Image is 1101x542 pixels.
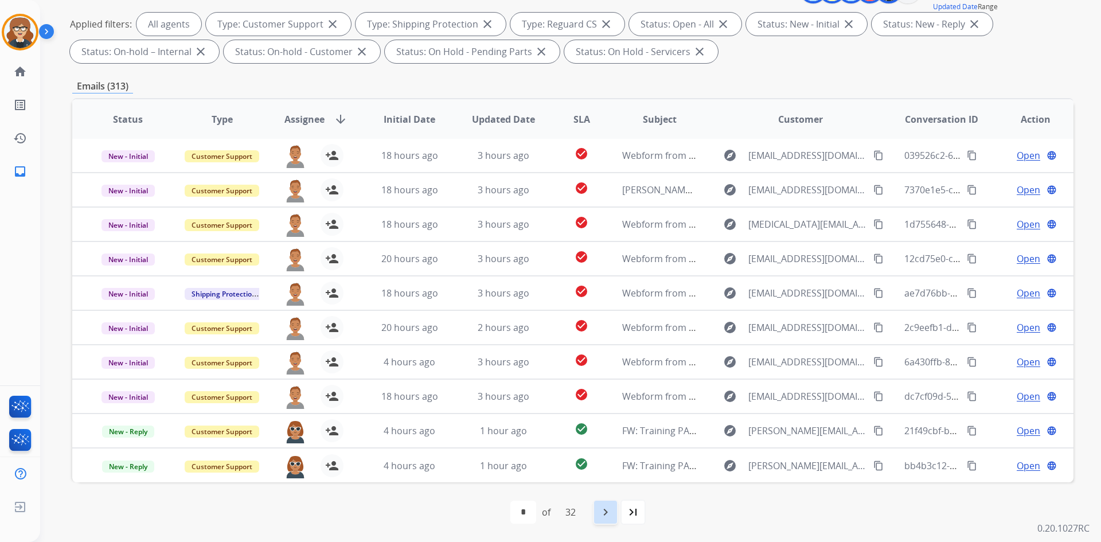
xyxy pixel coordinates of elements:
mat-icon: content_copy [873,219,884,229]
span: 7370e1e5-c203-401c-ac39-1c807a0fc622 [904,184,1076,196]
span: Open [1017,183,1040,197]
span: Customer [778,112,823,126]
span: FW: Training PA2: Do Not Assign ([PERSON_NAME]) [622,424,840,437]
span: 2 hours ago [478,321,529,334]
span: 20 hours ago [381,321,438,334]
mat-icon: list_alt [13,98,27,112]
span: 21f49cbf-bc15-4156-a104-d402c2dd5a8e [904,424,1077,437]
span: [PERSON_NAME] - Photos of Rim [622,184,762,196]
span: Customer Support [185,357,259,369]
mat-icon: explore [723,389,737,403]
mat-icon: content_copy [967,185,977,195]
span: Open [1017,286,1040,300]
span: 1 hour ago [480,424,527,437]
span: 3 hours ago [478,252,529,265]
span: 18 hours ago [381,218,438,231]
mat-icon: person_add [325,217,339,231]
span: New - Initial [101,391,155,403]
span: Shipping Protection [185,288,263,300]
mat-icon: content_copy [967,426,977,436]
mat-icon: history [13,131,27,145]
mat-icon: content_copy [873,461,884,471]
mat-icon: content_copy [967,288,977,298]
mat-icon: close [967,17,981,31]
span: Updated Date [472,112,535,126]
div: 32 [556,501,585,524]
span: dc7cf09d-5062-4a3d-ba53-5536842e629c [904,390,1079,403]
mat-icon: person_add [325,286,339,300]
span: Status [113,112,143,126]
span: Webform from [EMAIL_ADDRESS][DOMAIN_NAME] on [DATE] [622,252,882,265]
mat-icon: explore [723,252,737,266]
span: Open [1017,355,1040,369]
mat-icon: language [1047,461,1057,471]
div: of [542,505,550,519]
span: Customer Support [185,322,259,334]
div: Status: On-hold - Customer [224,40,380,63]
mat-icon: language [1047,426,1057,436]
span: Subject [643,112,677,126]
span: [MEDICAL_DATA][EMAIL_ADDRESS][PERSON_NAME][DOMAIN_NAME] [748,217,866,231]
mat-icon: explore [723,321,737,334]
mat-icon: content_copy [873,150,884,161]
span: Open [1017,389,1040,403]
img: agent-avatar [284,144,307,168]
mat-icon: content_copy [967,219,977,229]
div: All agents [136,13,201,36]
mat-icon: check_circle [575,457,588,471]
mat-icon: close [481,17,494,31]
span: Customer Support [185,391,259,403]
span: [EMAIL_ADDRESS][DOMAIN_NAME] [748,149,866,162]
mat-icon: arrow_downward [334,112,348,126]
span: Customer Support [185,426,259,438]
span: New - Initial [101,254,155,266]
mat-icon: person_add [325,183,339,197]
span: Open [1017,321,1040,334]
mat-icon: person_add [325,149,339,162]
mat-icon: explore [723,355,737,369]
img: agent-avatar [284,247,307,271]
mat-icon: close [534,45,548,59]
span: Type [212,112,233,126]
p: Emails (313) [72,79,133,93]
img: agent-avatar [284,178,307,202]
mat-icon: check_circle [575,388,588,401]
span: Conversation ID [905,112,978,126]
mat-icon: check_circle [575,250,588,264]
div: Type: Shipping Protection [356,13,506,36]
mat-icon: home [13,65,27,79]
mat-icon: check_circle [575,319,588,333]
mat-icon: language [1047,150,1057,161]
span: New - Reply [102,426,154,438]
span: Open [1017,217,1040,231]
span: [PERSON_NAME][EMAIL_ADDRESS][DOMAIN_NAME] [748,424,866,438]
span: 18 hours ago [381,390,438,403]
span: New - Initial [101,357,155,369]
img: agent-avatar [284,350,307,375]
span: [EMAIL_ADDRESS][DOMAIN_NAME] [748,321,866,334]
span: FW: Training PA3: Do Not Assign ([PERSON_NAME]) [622,459,840,472]
span: 6a430ffb-84fa-4760-bf51-19ddef562769 [904,356,1072,368]
mat-icon: close [599,17,613,31]
mat-icon: close [326,17,339,31]
mat-icon: person_add [325,355,339,369]
mat-icon: language [1047,391,1057,401]
span: Assignee [284,112,325,126]
mat-icon: content_copy [967,254,977,264]
mat-icon: explore [723,149,737,162]
span: Customer Support [185,185,259,197]
mat-icon: explore [723,459,737,473]
span: New - Reply [102,461,154,473]
div: Status: Open - All [629,13,741,36]
mat-icon: content_copy [967,357,977,367]
span: Customer Support [185,219,259,231]
span: Webform from [EMAIL_ADDRESS][DOMAIN_NAME] on [DATE] [622,356,882,368]
mat-icon: language [1047,322,1057,333]
mat-icon: explore [723,183,737,197]
mat-icon: language [1047,288,1057,298]
img: agent-avatar [284,282,307,306]
div: Type: Customer Support [206,13,351,36]
span: 1 hour ago [480,459,527,472]
span: 3 hours ago [478,149,529,162]
mat-icon: language [1047,219,1057,229]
